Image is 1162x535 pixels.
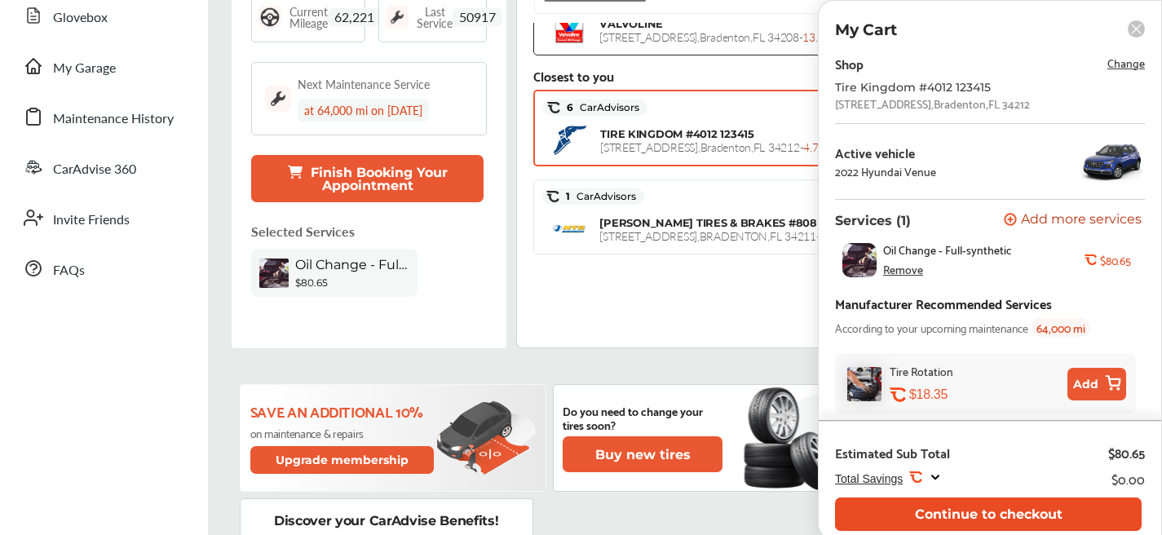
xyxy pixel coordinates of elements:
[835,497,1142,531] button: Continue to checkout
[835,145,936,160] div: Active vehicle
[835,97,1030,110] div: [STREET_ADDRESS] , Bradenton , FL 34212
[258,6,281,29] img: steering_logo
[1107,53,1145,72] span: Change
[835,213,911,228] p: Services (1)
[15,146,192,188] a: CarAdvise 360
[546,190,559,203] img: caradvise_icon.5c74104a.svg
[289,6,328,29] span: Current Mileage
[1080,137,1145,186] img: 50117_st0640_046.png
[15,95,192,138] a: Maintenance History
[1111,467,1145,489] div: $0.00
[15,45,192,87] a: My Garage
[1108,444,1145,461] div: $80.65
[560,101,639,114] span: 6
[835,20,897,39] p: My Cart
[53,7,108,29] span: Glovebox
[53,58,116,79] span: My Garage
[1032,318,1090,337] span: 64,000 mi
[250,402,437,420] p: Save an additional 10%
[570,191,636,202] span: CarAdvisors
[890,361,953,380] div: Tire Rotation
[295,257,409,272] span: Oil Change - Full-synthetic
[842,243,877,277] img: oil-change-thumb.jpg
[274,512,498,530] p: Discover your CarAdvise Benefits!
[295,276,328,289] b: $80.65
[53,260,85,281] span: FAQs
[599,216,858,229] span: [PERSON_NAME] TIRES & BRAKES #808 144039
[15,197,192,239] a: Invite Friends
[265,86,291,112] img: maintenance_logo
[835,52,864,74] div: Shop
[563,404,722,431] p: Do you need to change your tires soon?
[835,472,903,485] span: Total Savings
[835,292,1052,314] div: Manufacturer Recommended Services
[328,8,381,26] span: 62,221
[1004,213,1145,228] a: Add more services
[1067,368,1126,400] button: Add
[563,436,726,472] a: Buy new tires
[417,6,453,29] span: Last Service
[553,225,585,234] img: logo-mavis.png
[599,29,856,45] span: [STREET_ADDRESS] , Bradenton , FL 34208 -
[259,259,289,288] img: oil-change-thumb.jpg
[600,127,754,140] span: TIRE KINGDOM #4012 123415
[1021,213,1142,228] span: Add more services
[298,99,429,122] div: at 64,000 mi on [DATE]
[573,102,639,113] span: CarAdvisors
[803,139,851,155] span: 4.76 miles
[883,263,923,276] div: Remove
[554,126,586,154] img: logo-goodyear.png
[553,14,585,46] img: logo-valvoline.png
[15,247,192,290] a: FAQs
[533,69,1156,83] div: Closest to you
[835,81,1096,94] div: Tire Kingdom #4012 123415
[251,222,355,241] p: Selected Services
[599,228,867,244] span: [STREET_ADDRESS] , BRADENTON , FL 34211 -
[742,380,850,496] img: new-tire.a0c7fe23.svg
[835,444,950,461] div: Estimated Sub Total
[547,101,560,114] img: caradvise_icon.5c74104a.svg
[53,159,136,180] span: CarAdvise 360
[1100,254,1130,267] b: $80.65
[835,318,1028,337] span: According to your upcoming maintenance
[386,6,409,29] img: maintenance_logo
[53,210,130,231] span: Invite Friends
[909,387,1061,402] div: $18.35
[1004,213,1142,228] button: Add more services
[251,155,484,202] button: Finish Booking Your Appointment
[559,190,636,203] span: 1
[883,243,1012,256] span: Oil Change - Full-synthetic
[563,436,722,472] button: Buy new tires
[437,400,536,476] img: update-membership.81812027.svg
[847,367,881,401] img: tire-rotation-thumb.jpg
[453,8,502,26] span: 50917
[250,427,437,440] p: on maintenance & repairs
[802,29,856,45] span: 13.99 miles
[600,139,851,155] span: [STREET_ADDRESS] , Bradenton , FL 34212 -
[250,446,435,474] button: Upgrade membership
[53,108,174,130] span: Maintenance History
[835,165,936,178] div: 2022 Hyundai Venue
[298,76,430,92] div: Next Maintenance Service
